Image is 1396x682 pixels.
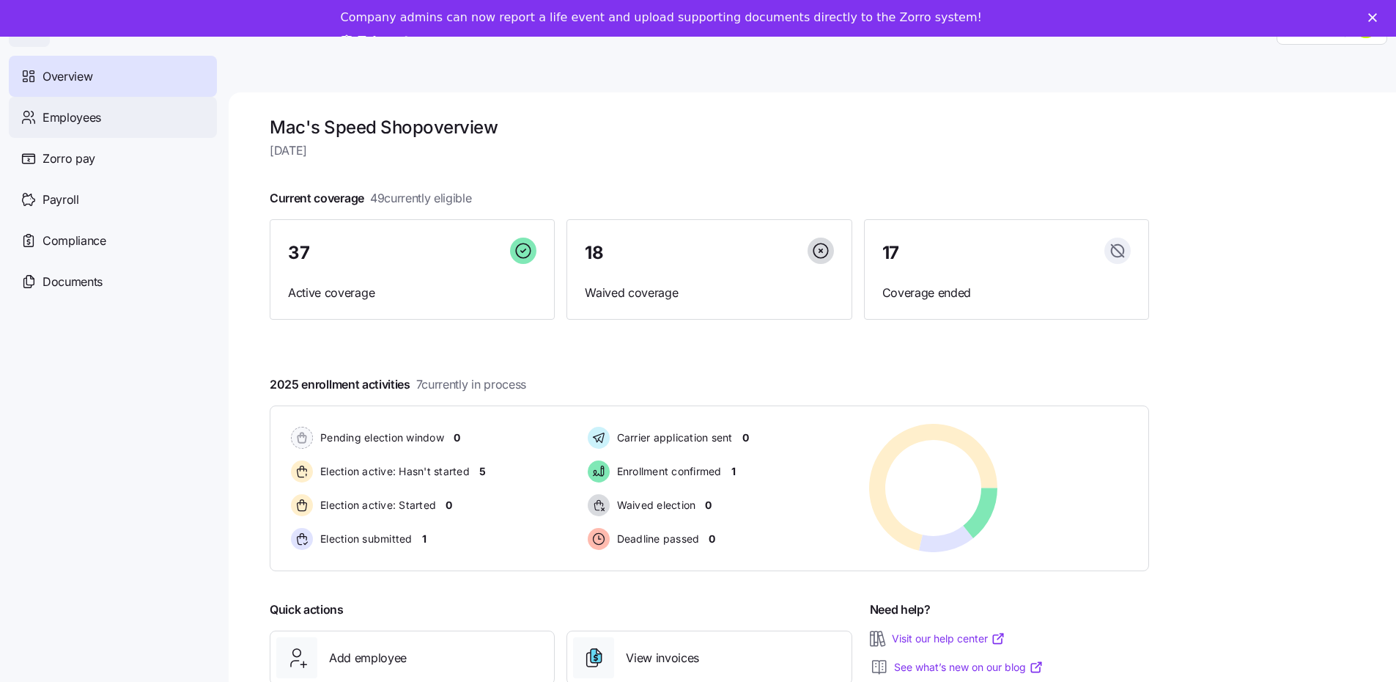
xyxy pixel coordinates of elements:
[882,244,899,262] span: 17
[9,220,217,261] a: Compliance
[329,649,407,667] span: Add employee
[585,284,833,302] span: Waived coverage
[270,601,344,619] span: Quick actions
[585,244,603,262] span: 18
[731,464,736,479] span: 1
[479,464,486,479] span: 5
[43,232,106,250] span: Compliance
[341,10,982,25] div: Company admins can now report a life event and upload supporting documents directly to the Zorro ...
[43,67,92,86] span: Overview
[316,498,436,513] span: Election active: Started
[882,284,1131,302] span: Coverage ended
[894,660,1044,675] a: See what’s new on our blog
[370,189,472,208] span: 49 currently eligible
[43,150,95,168] span: Zorro pay
[9,56,217,97] a: Overview
[316,430,444,445] span: Pending election window
[446,498,452,513] span: 0
[613,430,733,445] span: Carrier application sent
[422,532,426,546] span: 1
[613,498,696,513] span: Waived election
[870,601,931,619] span: Need help?
[270,142,1149,160] span: [DATE]
[341,34,432,50] a: Take a tour
[705,498,712,513] span: 0
[742,430,749,445] span: 0
[9,179,217,220] a: Payroll
[9,261,217,302] a: Documents
[9,138,217,179] a: Zorro pay
[416,375,526,394] span: 7 currently in process
[270,116,1149,139] h1: Mac's Speed Shop overview
[316,464,470,479] span: Election active: Hasn't started
[613,464,722,479] span: Enrollment confirmed
[270,189,472,208] span: Current coverage
[1368,13,1383,22] div: Close
[43,191,79,209] span: Payroll
[892,631,1005,646] a: Visit our help center
[454,430,460,445] span: 0
[288,244,309,262] span: 37
[709,532,715,546] span: 0
[43,273,103,291] span: Documents
[626,649,699,667] span: View invoices
[43,109,101,127] span: Employees
[613,532,700,546] span: Deadline passed
[270,375,526,394] span: 2025 enrollment activities
[9,97,217,138] a: Employees
[316,532,413,546] span: Election submitted
[288,284,536,302] span: Active coverage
